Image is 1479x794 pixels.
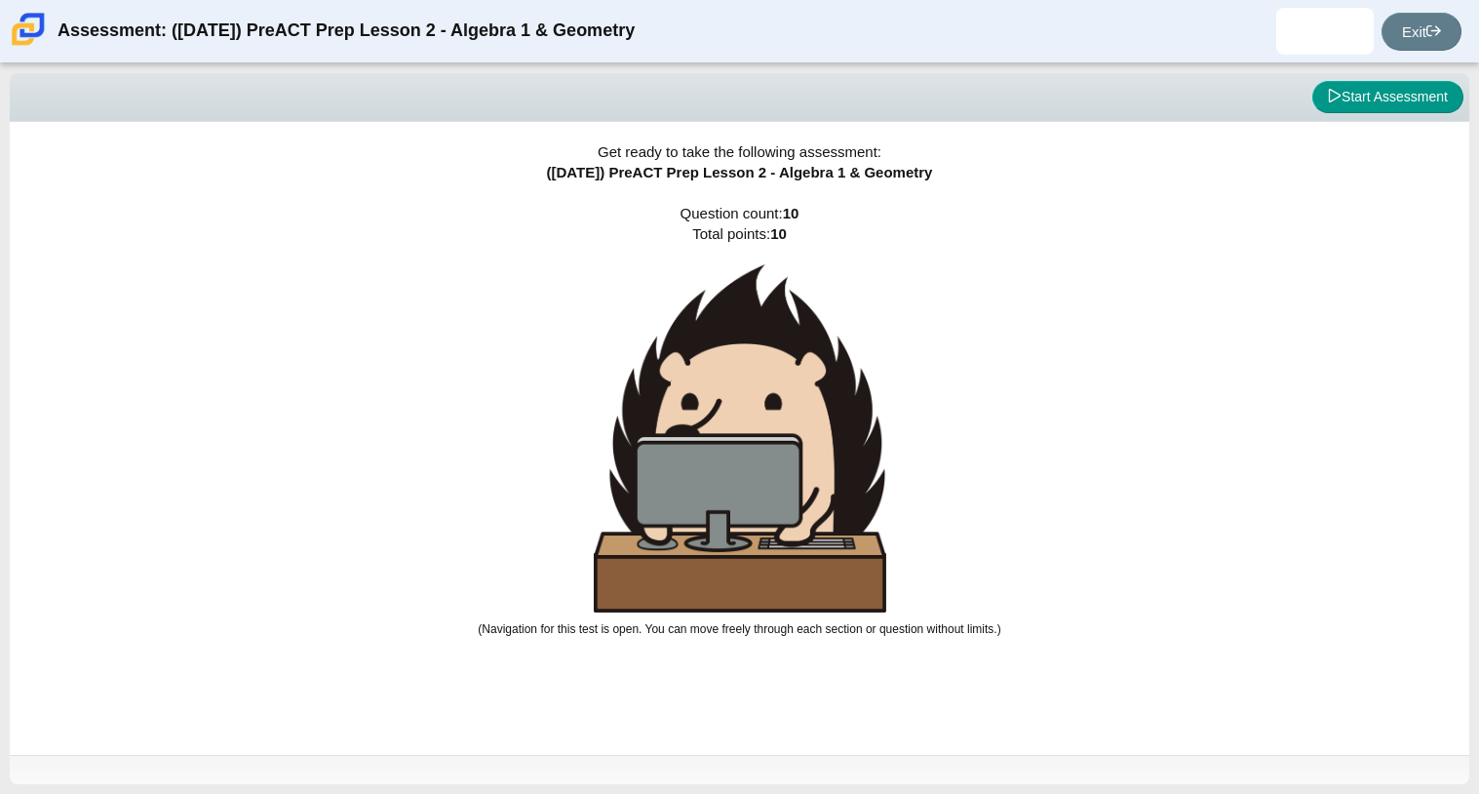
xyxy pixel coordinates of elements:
[478,205,1000,636] span: Question count: Total points:
[478,622,1000,636] small: (Navigation for this test is open. You can move freely through each section or question without l...
[58,8,635,55] div: Assessment: ([DATE]) PreACT Prep Lesson 2 - Algebra 1 & Geometry
[1309,16,1341,47] img: tayja.rowsey.YGr98E
[1382,13,1461,51] a: Exit
[8,36,49,53] a: Carmen School of Science & Technology
[8,9,49,50] img: Carmen School of Science & Technology
[770,225,787,242] b: 10
[1312,81,1463,114] button: Start Assessment
[594,264,886,613] img: hedgehog-behind-computer-large.png
[783,205,799,221] b: 10
[598,143,881,160] span: Get ready to take the following assessment:
[547,164,933,180] span: ([DATE]) PreACT Prep Lesson 2 - Algebra 1 & Geometry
